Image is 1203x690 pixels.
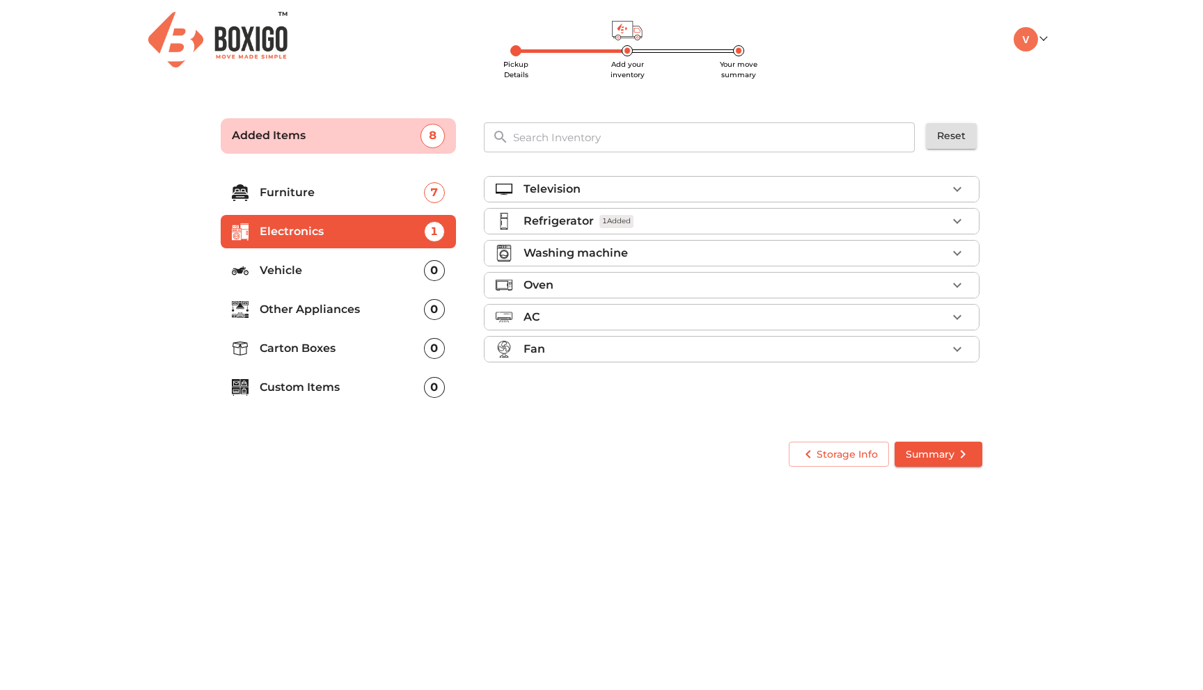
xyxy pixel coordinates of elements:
[926,123,977,149] button: Reset
[496,277,512,294] img: oven
[505,122,925,152] input: Search Inventory
[260,340,424,357] p: Carton Boxes
[524,181,581,198] p: Television
[260,223,424,240] p: Electronics
[260,379,424,396] p: Custom Items
[420,124,445,148] div: 8
[148,12,288,67] img: Boxigo
[424,377,445,398] div: 0
[503,60,528,79] span: Pickup Details
[232,127,420,144] p: Added Items
[260,262,424,279] p: Vehicle
[906,446,971,463] span: Summary
[937,127,966,145] span: Reset
[496,245,512,262] img: washing_machine
[424,182,445,203] div: 7
[524,213,594,230] p: Refrigerator
[895,442,982,467] button: Summary
[424,221,445,242] div: 1
[789,442,889,467] button: Storage Info
[599,215,634,228] span: 1 Added
[524,245,628,262] p: Washing machine
[800,446,878,463] span: Storage Info
[524,309,540,326] p: AC
[524,341,545,358] p: Fan
[496,341,512,358] img: fan
[260,184,424,201] p: Furniture
[424,260,445,281] div: 0
[496,181,512,198] img: television
[720,60,757,79] span: Your move summary
[260,301,424,318] p: Other Appliances
[424,299,445,320] div: 0
[424,338,445,359] div: 0
[611,60,645,79] span: Add your inventory
[524,277,553,294] p: Oven
[496,309,512,326] img: air_conditioner
[496,213,512,230] img: refrigerator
